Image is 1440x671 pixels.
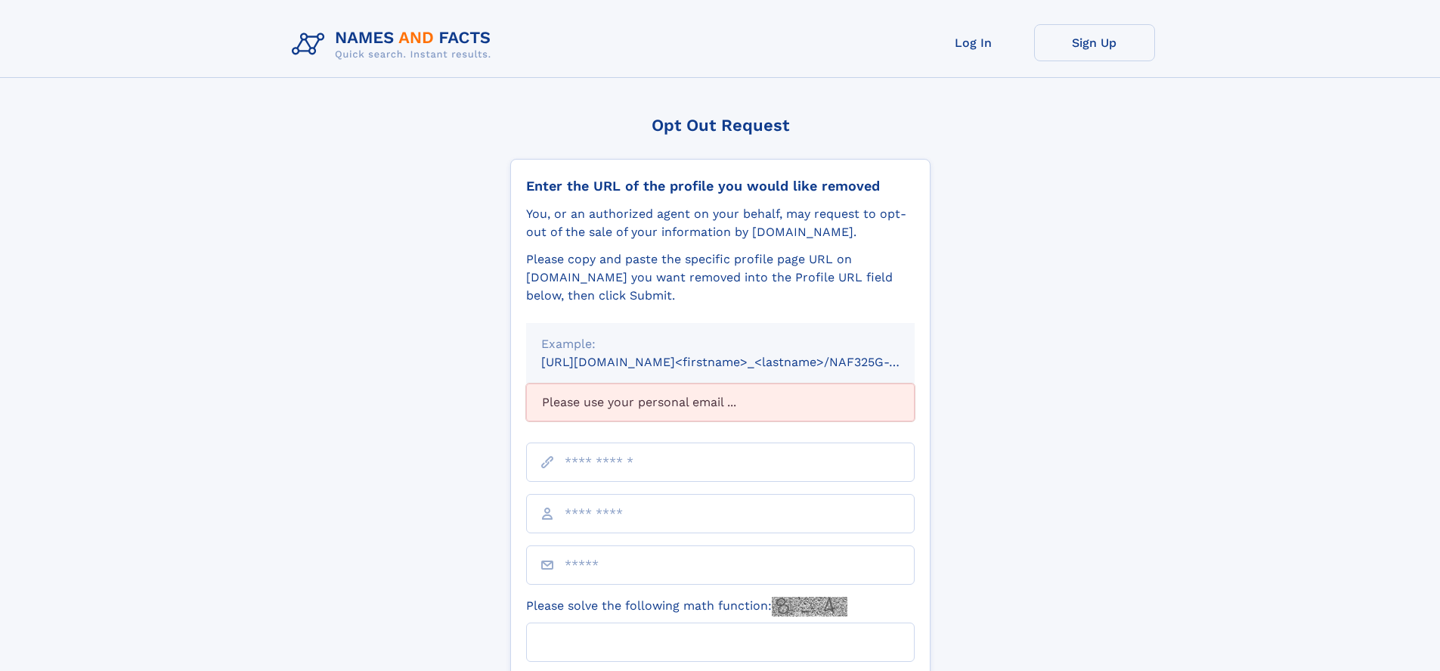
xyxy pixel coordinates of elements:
div: You, or an authorized agent on your behalf, may request to opt-out of the sale of your informatio... [526,205,915,241]
img: Logo Names and Facts [286,24,503,65]
label: Please solve the following math function: [526,597,847,617]
div: Enter the URL of the profile you would like removed [526,178,915,194]
div: Opt Out Request [510,116,931,135]
div: Please copy and paste the specific profile page URL on [DOMAIN_NAME] you want removed into the Pr... [526,250,915,305]
a: Log In [913,24,1034,61]
div: Please use your personal email ... [526,384,915,421]
div: Example: [541,335,900,353]
small: [URL][DOMAIN_NAME]<firstname>_<lastname>/NAF325G-xxxxxxxx [541,355,943,369]
a: Sign Up [1034,24,1155,61]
